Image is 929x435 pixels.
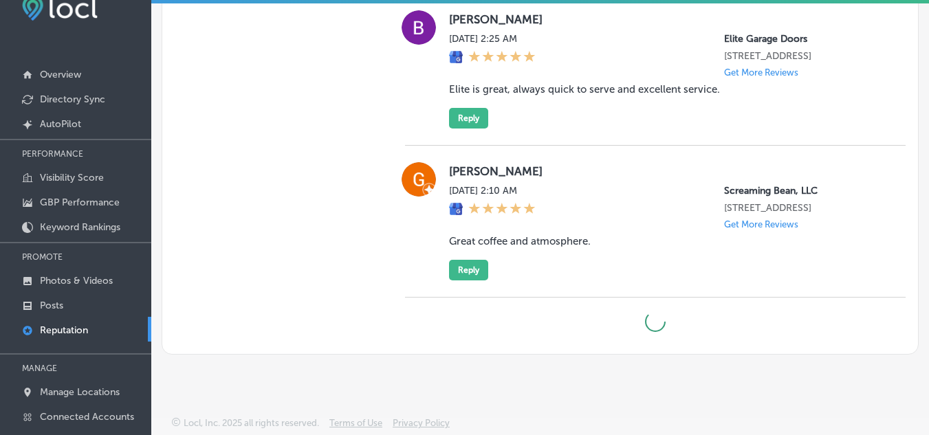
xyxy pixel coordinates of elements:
a: Privacy Policy [393,418,450,435]
div: 5 Stars [468,50,536,65]
p: Reputation [40,324,88,336]
label: [PERSON_NAME] [449,12,889,26]
button: Reply [449,260,488,280]
label: [PERSON_NAME] [449,164,889,178]
p: Connected Accounts [40,411,134,423]
div: 5 Stars [468,202,536,216]
p: GBP Performance [40,197,120,208]
blockquote: Elite is great, always quick to serve and excellent service. [449,83,889,96]
p: 5692 S Quemoy Ct [724,50,889,62]
p: Keyword Rankings [40,221,120,233]
p: 3700 Churchville Rd Unit B [724,202,889,214]
p: AutoPilot [40,118,81,130]
label: [DATE] 2:25 AM [449,33,536,45]
p: Screaming Bean, LLC [724,185,889,197]
blockquote: Great coffee and atmosphere. [449,235,889,247]
p: Get More Reviews [724,67,798,78]
a: Terms of Use [329,418,382,435]
p: Manage Locations [40,386,120,398]
label: [DATE] 2:10 AM [449,185,536,197]
p: Directory Sync [40,93,105,105]
p: Locl, Inc. 2025 all rights reserved. [184,418,319,428]
p: Elite Garage Doors [724,33,889,45]
p: Overview [40,69,81,80]
p: Photos & Videos [40,275,113,287]
p: Get More Reviews [724,219,798,230]
button: Reply [449,108,488,129]
p: Posts [40,300,63,311]
p: Visibility Score [40,172,104,183]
